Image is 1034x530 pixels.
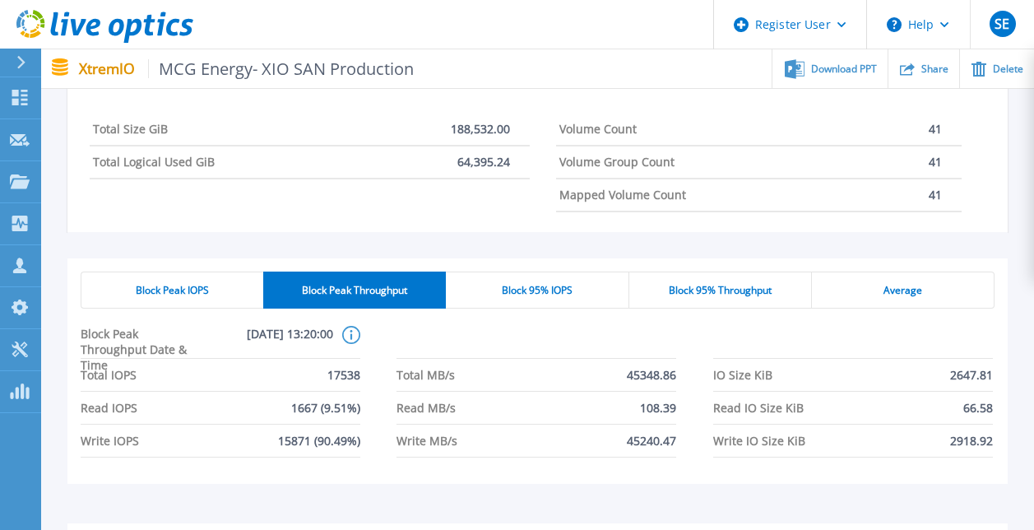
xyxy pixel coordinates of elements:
span: 2918.92 [950,425,993,457]
h4: Mapped Volume Count [559,188,686,202]
span: Block Peak Throughput [302,284,407,297]
span: 45348.86 [627,359,676,391]
span: Write IO Size KiB [713,425,805,457]
p: 41 [929,156,942,169]
span: Write MB/s [396,425,457,457]
span: Total IOPS [81,359,137,391]
h4: Volume Group Count [559,156,675,169]
span: Block Peak IOPS [136,284,209,297]
p: 188,532.00 [451,123,510,136]
span: 15871 (90.49%) [278,425,360,457]
span: 45240.47 [627,425,676,457]
h4: Total Logical Used GiB [93,156,215,169]
span: Block 95% Throughput [669,284,772,297]
span: Download PPT [811,64,877,74]
h4: Volume Count [559,123,637,136]
span: Write IOPS [81,425,139,457]
span: Read IO Size KiB [713,392,804,424]
p: 41 [929,188,942,202]
span: 108.39 [640,392,676,424]
span: [DATE] 13:20:00 [206,326,332,358]
span: Share [921,64,948,74]
span: SE [995,17,1009,30]
span: Delete [993,64,1023,74]
h4: Total Size GiB [93,123,168,136]
span: Average [883,284,922,297]
span: Block 95% IOPS [502,284,573,297]
p: XtremIO [79,59,415,78]
span: IO Size KiB [713,359,772,391]
span: Total MB/s [396,359,455,391]
p: 41 [929,123,942,136]
span: 1667 (9.51%) [291,392,360,424]
span: 66.58 [963,392,993,424]
span: Block Peak Throughput Date & Time [81,326,206,358]
span: 2647.81 [950,359,993,391]
span: Read MB/s [396,392,456,424]
span: 17538 [327,359,360,391]
span: MCG Energy- XIO SAN Production [148,59,415,78]
span: Read IOPS [81,392,137,424]
p: 64,395.24 [457,156,510,169]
